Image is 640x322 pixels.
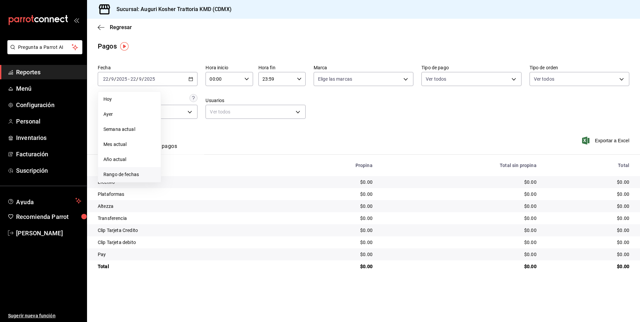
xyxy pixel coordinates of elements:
span: Suscripción [16,166,81,175]
span: Facturación [16,150,81,159]
span: / [114,76,116,82]
img: Tooltip marker [120,42,129,51]
button: Exportar a Excel [583,137,629,145]
div: $0.00 [547,215,629,222]
div: Ver todos [206,105,305,119]
span: Pregunta a Parrot AI [18,44,72,51]
input: ---- [144,76,155,82]
div: Pagos [98,41,117,51]
div: $0.00 [547,251,629,258]
input: -- [130,76,136,82]
div: $0.00 [287,203,372,210]
span: Sugerir nueva función [8,312,81,319]
div: $0.00 [287,227,372,234]
div: $0.00 [383,227,537,234]
span: Ver todos [426,76,446,82]
span: Rango de fechas [103,171,155,178]
span: Ayuda [16,197,73,205]
label: Fecha [98,65,197,70]
div: $0.00 [383,191,537,197]
span: Semana actual [103,126,155,133]
span: Ver todos [534,76,554,82]
div: Plataformas [98,191,276,197]
span: Elige las marcas [318,76,352,82]
label: Tipo de pago [421,65,521,70]
span: / [142,76,144,82]
div: Altezza [98,203,276,210]
div: $0.00 [547,203,629,210]
label: Marca [314,65,413,70]
button: Regresar [98,24,132,30]
div: Total sin propina [383,163,537,168]
span: Año actual [103,156,155,163]
div: Propina [287,163,372,168]
div: Transferencia [98,215,276,222]
span: / [109,76,111,82]
div: Total [98,263,276,270]
div: Efectivo [98,179,276,185]
div: $0.00 [383,263,537,270]
button: open_drawer_menu [74,17,79,23]
div: $0.00 [383,251,537,258]
div: $0.00 [547,179,629,185]
div: $0.00 [287,215,372,222]
div: $0.00 [287,251,372,258]
input: -- [103,76,109,82]
div: Total [547,163,629,168]
div: $0.00 [547,191,629,197]
div: Pay [98,251,276,258]
span: Inventarios [16,133,81,142]
div: $0.00 [383,215,537,222]
span: Reportes [16,68,81,77]
label: Usuarios [206,98,305,103]
div: $0.00 [287,239,372,246]
button: Pregunta a Parrot AI [7,40,82,54]
div: $0.00 [287,179,372,185]
label: Hora inicio [206,65,253,70]
span: - [128,76,130,82]
div: Clip Tarjeta Credito [98,227,276,234]
div: $0.00 [287,263,372,270]
button: Ver pagos [152,143,177,154]
label: Tipo de orden [530,65,629,70]
input: -- [111,76,114,82]
h3: Sucursal: Auguri Kosher Trattoria KMD (CDMX) [111,5,232,13]
span: Hoy [103,96,155,103]
span: Menú [16,84,81,93]
span: Ayer [103,111,155,118]
span: Personal [16,117,81,126]
span: / [136,76,138,82]
span: Regresar [110,24,132,30]
div: $0.00 [547,239,629,246]
div: $0.00 [547,263,629,270]
span: [PERSON_NAME] [16,229,81,238]
div: $0.00 [383,203,537,210]
label: Hora fin [258,65,306,70]
div: $0.00 [287,191,372,197]
span: Recomienda Parrot [16,212,81,221]
span: Mes actual [103,141,155,148]
div: $0.00 [383,179,537,185]
input: -- [139,76,142,82]
input: ---- [116,76,128,82]
div: $0.00 [383,239,537,246]
div: Clip Tarjeta debito [98,239,276,246]
div: $0.00 [547,227,629,234]
span: Configuración [16,100,81,109]
a: Pregunta a Parrot AI [5,49,82,56]
div: Tipo de pago [98,163,276,168]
